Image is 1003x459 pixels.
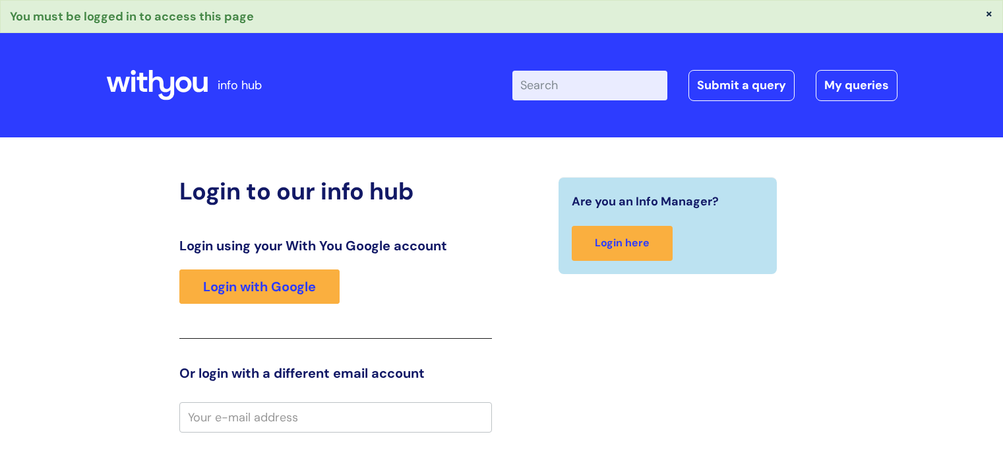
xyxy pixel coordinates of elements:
[179,365,492,381] h3: Or login with a different email account
[572,191,719,212] span: Are you an Info Manager?
[572,226,673,261] a: Login here
[179,177,492,205] h2: Login to our info hub
[512,71,667,100] input: Search
[218,75,262,96] p: info hub
[816,70,897,100] a: My queries
[179,402,492,433] input: Your e-mail address
[179,238,492,254] h3: Login using your With You Google account
[985,7,993,19] button: ×
[179,269,340,304] a: Login with Google
[688,70,795,100] a: Submit a query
